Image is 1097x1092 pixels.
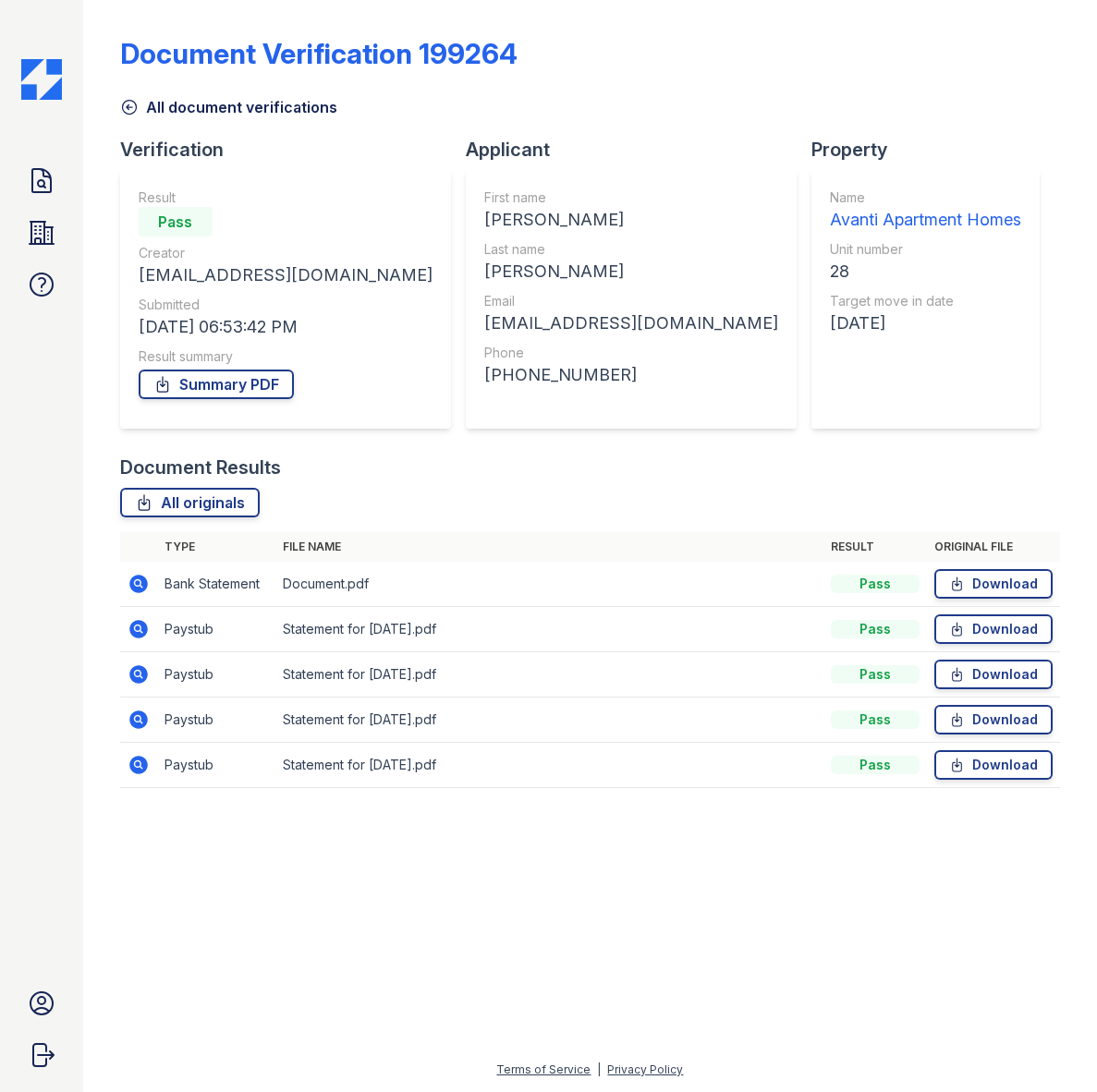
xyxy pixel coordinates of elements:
div: Pass [139,207,213,237]
a: Download [934,614,1053,644]
div: Pass [831,756,920,774]
div: Submitted [139,296,433,314]
a: Download [934,705,1053,734]
th: Original file [927,532,1060,562]
div: [EMAIL_ADDRESS][DOMAIN_NAME] [484,310,778,336]
div: Result summary [139,347,433,366]
div: Pass [831,710,920,729]
a: Terms of Service [496,1062,591,1076]
div: Avanti Apartment Homes [830,207,1021,233]
div: Creator [139,244,433,262]
div: Property [811,137,1054,163]
td: Statement for [DATE].pdf [275,652,823,698]
div: Unit number [830,240,1021,259]
td: Document.pdf [275,562,823,607]
div: Result [139,188,433,207]
div: [EMAIL_ADDRESS][DOMAIN_NAME] [139,262,433,288]
div: Email [484,292,778,310]
div: Pass [831,620,920,638]
div: Applicant [466,137,811,163]
img: CE_Icon_Blue-c292c112584629df590d857e76928e9f676e5b41ef8f769ba2f05ee15b207248.png [21,59,62,100]
td: Paystub [157,743,275,788]
div: 28 [830,259,1021,285]
a: Summary PDF [139,370,294,399]
div: Document Results [120,455,281,480]
div: First name [484,188,778,207]
td: Paystub [157,607,275,652]
a: Download [934,750,1053,780]
a: All document verifications [120,96,337,118]
div: Pass [831,665,920,684]
th: Type [157,532,275,562]
div: [PERSON_NAME] [484,207,778,233]
div: [PHONE_NUMBER] [484,362,778,388]
div: Last name [484,240,778,259]
a: Download [934,660,1053,689]
td: Statement for [DATE].pdf [275,743,823,788]
div: Phone [484,344,778,362]
td: Paystub [157,652,275,698]
td: Bank Statement [157,562,275,607]
th: File name [275,532,823,562]
td: Statement for [DATE].pdf [275,698,823,743]
a: Privacy Policy [607,1062,683,1076]
div: Name [830,188,1021,207]
div: [DATE] 06:53:42 PM [139,314,433,340]
th: Result [823,532,927,562]
div: Verification [120,137,466,163]
div: Document Verification 199264 [120,37,518,70]
div: | [597,1062,601,1076]
td: Statement for [DATE].pdf [275,607,823,652]
a: All originals [120,488,260,517]
a: Name Avanti Apartment Homes [830,188,1021,233]
div: Pass [831,575,920,593]
div: Target move in date [830,292,1021,310]
a: Download [934,569,1053,599]
td: Paystub [157,698,275,743]
div: [DATE] [830,310,1021,336]
div: [PERSON_NAME] [484,259,778,285]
